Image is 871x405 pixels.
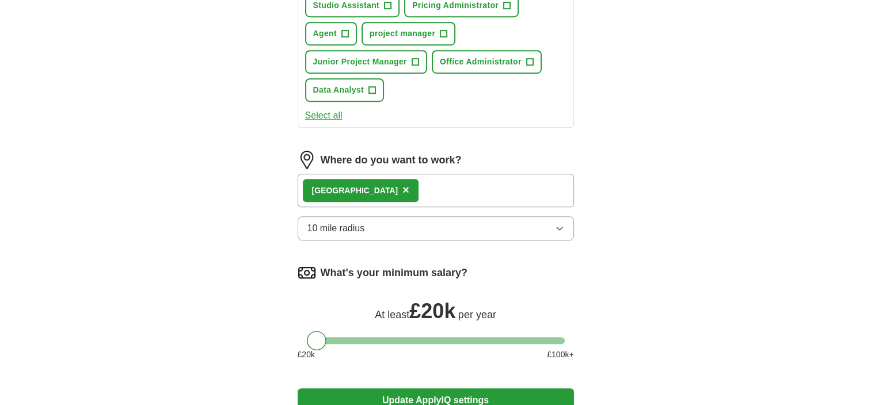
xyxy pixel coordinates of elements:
[458,309,496,320] span: per year
[409,299,455,323] span: £ 20k
[305,109,343,123] button: Select all
[375,309,409,320] span: At least
[370,28,435,40] span: project manager
[305,50,427,74] button: Junior Project Manager
[312,185,398,197] div: [GEOGRAPHIC_DATA]
[321,152,462,168] label: Where do you want to work?
[305,22,357,45] button: Agent
[298,349,315,361] span: £ 20 k
[321,265,467,281] label: What's your minimum salary?
[313,56,407,68] span: Junior Project Manager
[362,22,455,45] button: project manager
[298,263,316,282] img: salary.png
[402,184,409,196] span: ×
[298,216,574,240] button: 10 mile radius
[402,182,409,199] button: ×
[313,28,337,40] span: Agent
[305,78,385,102] button: Data Analyst
[307,221,365,235] span: 10 mile radius
[547,349,573,361] span: £ 100 k+
[313,84,364,96] span: Data Analyst
[432,50,542,74] button: Office Administrator
[298,151,316,169] img: location.png
[440,56,522,68] span: Office Administrator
